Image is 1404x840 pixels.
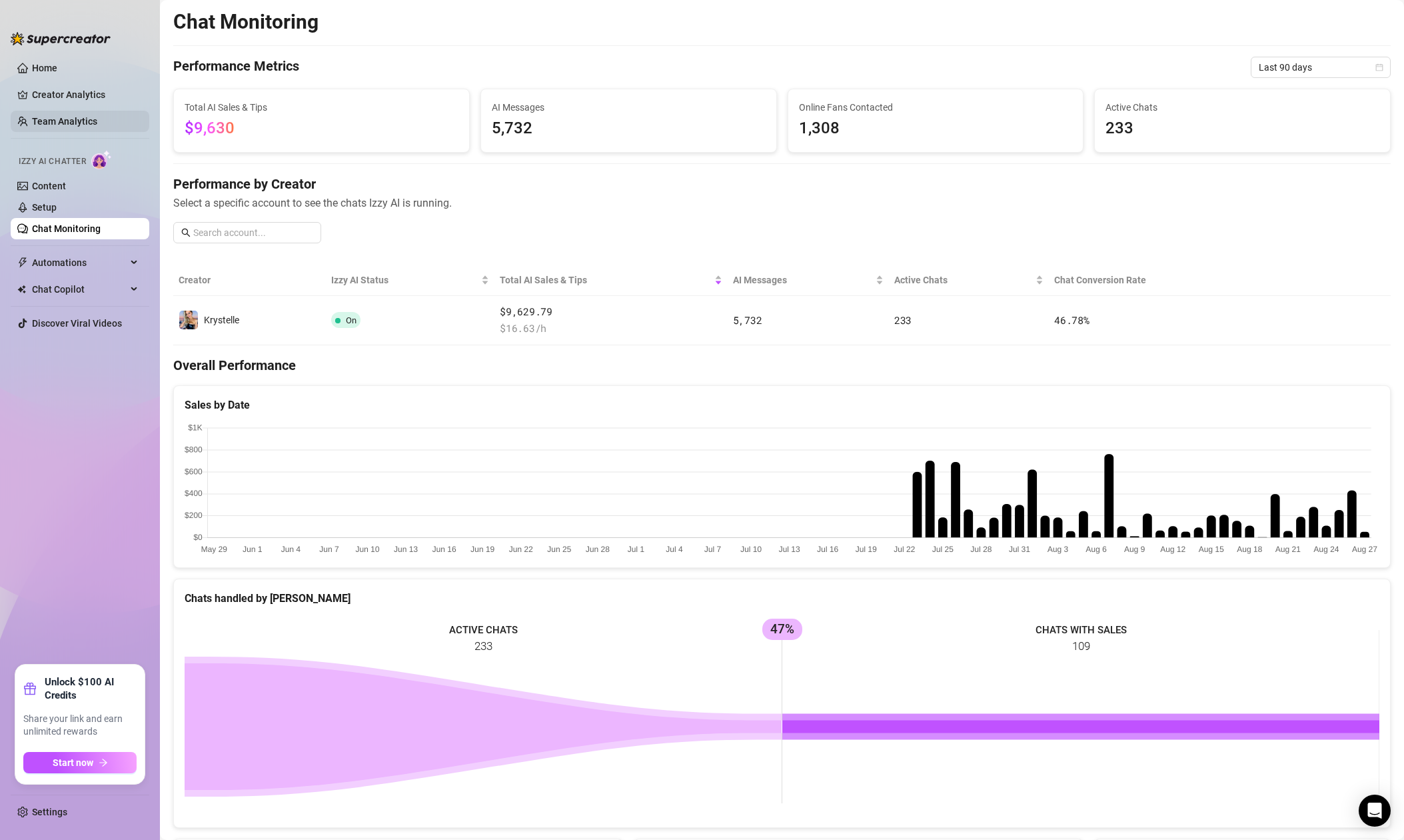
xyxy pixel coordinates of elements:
[32,279,127,300] span: Chat Copilot
[193,225,313,240] input: Search account...
[1259,57,1383,77] span: Last 90 days
[889,265,1049,296] th: Active Chats
[19,155,86,168] span: Izzy AI Chatter
[733,273,873,287] span: AI Messages
[492,116,766,141] span: 5,732
[173,265,326,296] th: Creator
[185,119,235,137] span: $9,630
[1105,100,1379,115] span: Active Chats
[1375,63,1383,71] span: calendar
[23,752,137,773] button: Start nowarrow-right
[346,315,356,325] span: On
[23,713,137,739] span: Share your link and earn unlimited rewards
[733,313,762,327] span: 5,732
[181,228,191,237] span: search
[32,318,122,329] a: Discover Viral Videos
[173,57,299,78] h4: Performance Metrics
[204,315,239,325] span: Krystelle
[32,807,67,817] a: Settings
[500,304,722,320] span: $9,629.79
[1105,116,1379,141] span: 233
[17,285,26,294] img: Chat Copilot
[32,252,127,273] span: Automations
[185,590,1379,607] div: Chats handled by [PERSON_NAME]
[500,273,711,287] span: Total AI Sales & Tips
[32,84,139,105] a: Creator Analytics
[11,32,111,45] img: logo-BBDzfeDw.svg
[799,100,1073,115] span: Online Fans Contacted
[32,202,57,213] a: Setup
[173,356,1391,375] h4: Overall Performance
[1359,795,1391,827] div: Open Intercom Messenger
[331,273,478,287] span: Izzy AI Status
[32,116,97,127] a: Team Analytics
[326,265,494,296] th: Izzy AI Status
[185,100,458,115] span: Total AI Sales & Tips
[894,313,912,327] span: 233
[17,257,28,268] span: thunderbolt
[23,682,37,695] span: gift
[894,273,1033,287] span: Active Chats
[53,757,93,768] span: Start now
[494,265,727,296] th: Total AI Sales & Tips
[173,195,1391,211] span: Select a specific account to see the chats Izzy AI is running.
[728,265,889,296] th: AI Messages
[500,321,722,337] span: $ 16.63 /h
[179,311,198,329] img: Krystelle
[32,63,57,73] a: Home
[99,758,108,767] span: arrow-right
[91,150,112,169] img: AI Chatter
[32,223,101,234] a: Chat Monitoring
[173,9,319,35] h2: Chat Monitoring
[45,675,137,702] strong: Unlock $100 AI Credits
[1054,313,1089,327] span: 46.78 %
[799,116,1073,141] span: 1,308
[32,181,66,191] a: Content
[173,175,1391,193] h4: Performance by Creator
[185,397,1379,413] div: Sales by Date
[492,100,766,115] span: AI Messages
[1049,265,1269,296] th: Chat Conversion Rate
